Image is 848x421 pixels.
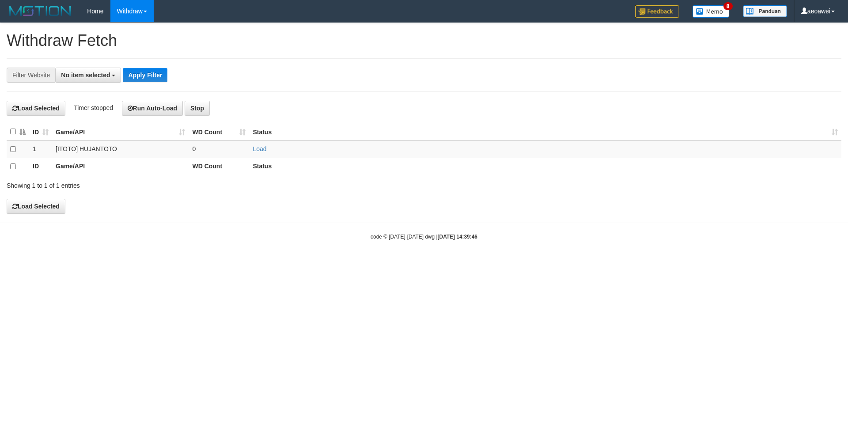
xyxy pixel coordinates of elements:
[438,234,477,240] strong: [DATE] 14:39:46
[635,5,679,18] img: Feedback.jpg
[185,101,210,116] button: Stop
[743,5,787,17] img: panduan.png
[723,2,733,10] span: 8
[52,123,189,140] th: Game/API: activate to sort column ascending
[693,5,730,18] img: Button%20Memo.svg
[253,145,266,152] a: Load
[371,234,477,240] small: code © [DATE]-[DATE] dwg |
[29,140,52,158] td: 1
[249,158,841,175] th: Status
[52,158,189,175] th: Game/API
[249,123,841,140] th: Status: activate to sort column ascending
[52,140,189,158] td: [ITOTO] HUJANTOTO
[29,158,52,175] th: ID
[61,72,110,79] span: No item selected
[7,178,347,190] div: Showing 1 to 1 of 1 entries
[7,68,55,83] div: Filter Website
[122,101,183,116] button: Run Auto-Load
[29,123,52,140] th: ID: activate to sort column ascending
[189,123,249,140] th: WD Count: activate to sort column ascending
[74,104,113,111] span: Timer stopped
[55,68,121,83] button: No item selected
[7,32,841,49] h1: Withdraw Fetch
[7,199,65,214] button: Load Selected
[189,158,249,175] th: WD Count
[7,4,74,18] img: MOTION_logo.png
[192,145,196,152] span: 0
[123,68,167,82] button: Apply Filter
[7,101,65,116] button: Load Selected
